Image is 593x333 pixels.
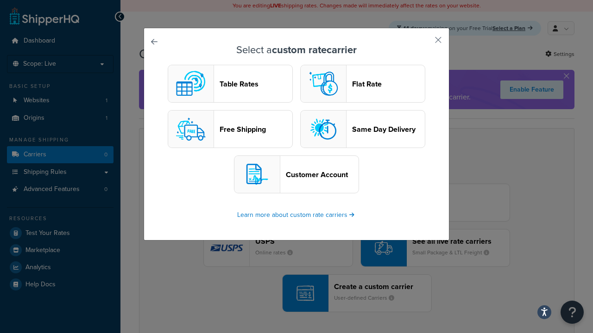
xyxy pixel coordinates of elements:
[234,155,359,193] button: customerAccount logoCustomer Account
[286,170,359,179] header: Customer Account
[237,210,356,220] a: Learn more about custom rate carriers
[172,111,209,148] img: free logo
[168,110,293,148] button: free logoFree Shipping
[220,125,292,134] header: Free Shipping
[300,65,425,103] button: flat logoFlat Rate
[300,110,425,148] button: sameday logoSame Day Delivery
[168,65,293,103] button: custom logoTable Rates
[272,42,357,57] strong: custom rate carrier
[220,80,292,88] header: Table Rates
[352,80,425,88] header: Flat Rate
[305,111,342,148] img: sameday logo
[305,65,342,102] img: flat logo
[239,156,276,193] img: customerAccount logo
[352,125,425,134] header: Same Day Delivery
[167,44,426,55] h3: Select a
[172,65,209,102] img: custom logo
